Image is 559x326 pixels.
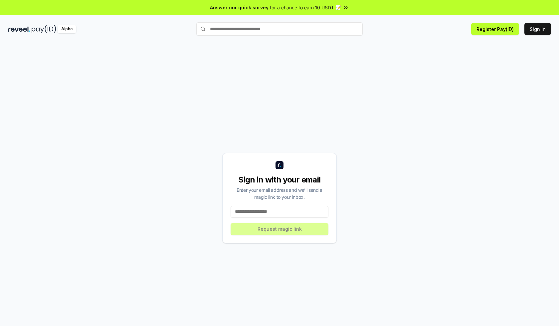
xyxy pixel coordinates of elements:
div: Enter your email address and we’ll send a magic link to your inbox. [231,186,328,200]
button: Register Pay(ID) [471,23,519,35]
span: for a chance to earn 10 USDT 📝 [270,4,341,11]
div: Alpha [58,25,76,33]
span: Answer our quick survey [210,4,269,11]
img: logo_small [276,161,283,169]
div: Sign in with your email [231,174,328,185]
button: Sign In [524,23,551,35]
img: reveel_dark [8,25,30,33]
img: pay_id [32,25,56,33]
